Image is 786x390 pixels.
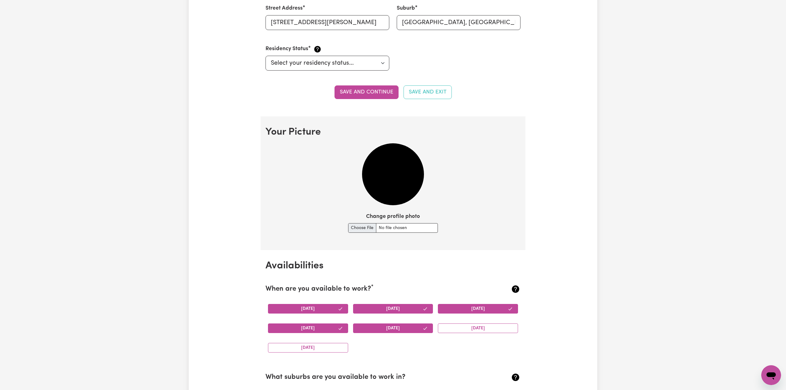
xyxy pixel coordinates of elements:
[362,143,424,205] img: Your current profile image
[268,323,348,333] button: [DATE]
[268,343,348,353] button: [DATE]
[366,213,420,221] label: Change profile photo
[404,85,452,99] button: Save and Exit
[353,304,433,314] button: [DATE]
[266,45,308,53] label: Residency Status
[266,126,520,138] h2: Your Picture
[397,15,520,30] input: e.g. North Bondi, New South Wales
[397,4,415,12] label: Suburb
[438,304,518,314] button: [DATE]
[761,365,781,385] iframe: Button to launch messaging window
[335,85,399,99] button: Save and continue
[266,4,303,12] label: Street Address
[438,323,518,333] button: [DATE]
[266,285,478,293] h2: When are you available to work?
[266,373,478,382] h2: What suburbs are you available to work in?
[266,260,520,272] h2: Availabilities
[268,304,348,314] button: [DATE]
[353,323,433,333] button: [DATE]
